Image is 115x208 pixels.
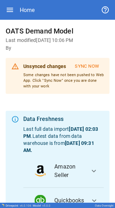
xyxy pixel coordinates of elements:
[6,204,31,207] div: Drivepoint
[35,165,46,176] img: data_logo
[23,140,94,153] b: [DATE] 09:31 AM .
[6,37,109,44] h6: Last modified [DATE] 10:06 PM
[70,61,104,72] button: Sync Now
[6,44,109,52] h6: By
[6,25,109,37] h6: OATS Demand Model
[23,126,104,154] p: Last full data import . Latest data from data warehouse is from
[54,196,84,204] span: Quickbooks
[23,126,98,139] b: [DATE] 02:03 PM
[95,204,114,207] div: Oats Overnight
[54,162,84,179] span: Amazon Seller
[20,7,35,13] div: Home
[42,204,50,207] span: v 5.0.0
[90,196,98,204] span: expand_more
[23,72,104,89] p: Some changes have not been pushed to Web App. Click "Sync Now" once you are done with your work
[35,195,46,206] img: data_logo
[23,63,66,69] b: Unsynced changes
[33,204,50,207] div: Model
[90,166,98,175] span: expand_more
[23,154,104,188] button: data_logoAmazon Seller
[20,204,31,207] span: v 6.0.106
[1,203,4,206] img: Drivepoint
[23,115,104,123] div: Data Freshness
